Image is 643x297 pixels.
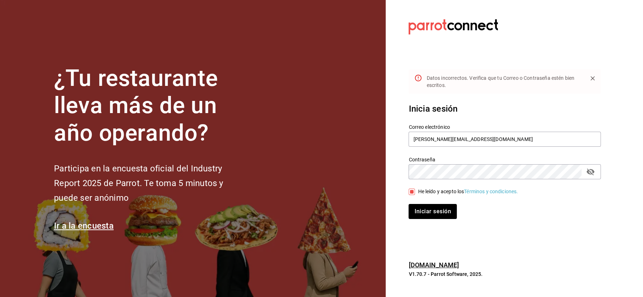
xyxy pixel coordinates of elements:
h2: Participa en la encuesta oficial del Industry Report 2025 de Parrot. Te toma 5 minutos y puede se... [54,161,247,205]
a: Ir a la encuesta [54,221,114,231]
input: Ingresa tu correo electrónico [409,132,601,147]
p: V1.70.7 - Parrot Software, 2025. [409,271,601,278]
button: Close [587,73,598,84]
label: Correo electrónico [409,124,601,129]
a: Términos y condiciones. [464,189,518,194]
label: Contraseña [409,157,601,162]
div: He leído y acepto los [418,188,518,195]
button: passwordField [584,166,597,178]
h1: ¿Tu restaurante lleva más de un año operando? [54,65,247,147]
div: Datos incorrectos. Verifica que tu Correo o Contraseña estén bien escritos. [426,72,582,92]
h3: Inicia sesión [409,102,601,115]
a: [DOMAIN_NAME] [409,261,459,269]
button: Iniciar sesión [409,204,456,219]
